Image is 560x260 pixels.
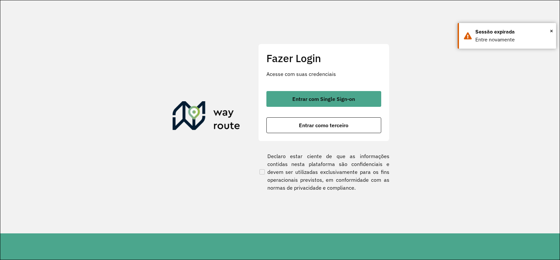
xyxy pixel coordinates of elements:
[266,52,381,64] h2: Fazer Login
[292,96,355,102] span: Entrar com Single Sign-on
[550,26,553,36] span: ×
[266,70,381,78] p: Acesse com suas credenciais
[550,26,553,36] button: Close
[266,117,381,133] button: button
[475,36,551,44] div: Entre novamente
[299,123,348,128] span: Entrar como terceiro
[475,28,551,36] div: Sessão expirada
[266,91,381,107] button: button
[258,152,389,192] label: Declaro estar ciente de que as informações contidas nesta plataforma são confidenciais e devem se...
[173,101,240,133] img: Roteirizador AmbevTech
